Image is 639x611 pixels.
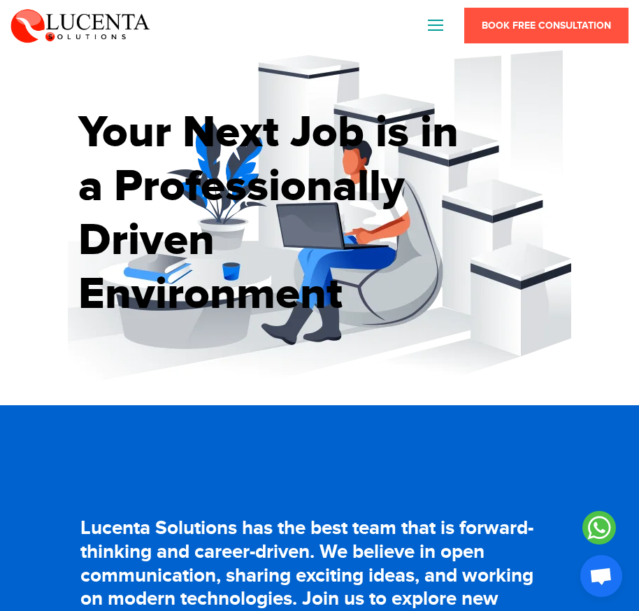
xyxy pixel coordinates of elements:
h1: Your Next Job is in a Professionally Driven Environment [78,106,463,321]
div: Open chat [580,555,622,597]
span: Book Free Consultation [482,20,611,31]
a: Book Free Consultation [464,8,629,43]
img: Lucenta Solutions [10,7,150,43]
